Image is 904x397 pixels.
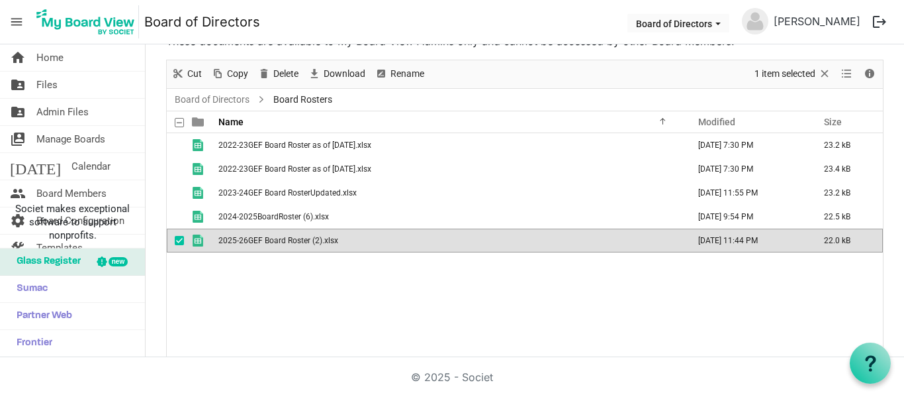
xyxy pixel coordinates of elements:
td: 22.0 kB is template cell column header Size [810,229,883,253]
span: Partner Web [10,303,72,329]
td: is template cell column header type [184,229,214,253]
a: Board of Directors [144,9,260,35]
span: Copy [226,66,249,82]
td: July 16, 2025 11:44 PM column header Modified [684,229,810,253]
div: Delete [253,60,303,88]
button: Selection [752,66,834,82]
td: is template cell column header type [184,181,214,205]
span: Cut [186,66,203,82]
td: 23.2 kB is template cell column header Size [810,133,883,157]
td: 23.4 kB is template cell column header Size [810,157,883,181]
span: Download [322,66,367,82]
td: 2022-23GEF Board Roster as of August 31 2022.xlsx is template cell column header Name [214,133,684,157]
div: new [109,257,128,266]
td: October 14, 2024 9:54 PM column header Modified [684,205,810,229]
td: checkbox [167,181,184,205]
span: folder_shared [10,99,26,125]
td: 2022-23GEF Board Roster as of January 9 2023.xlsx is template cell column header Name [214,157,684,181]
span: home [10,44,26,71]
div: Details [858,60,881,88]
span: Admin Files [36,99,89,125]
td: 2023-24GEF Board RosterUpdated.xlsx is template cell column header Name [214,181,684,205]
td: November 13, 2023 11:55 PM column header Modified [684,181,810,205]
span: Glass Register [10,249,81,275]
div: View [836,60,858,88]
td: is template cell column header type [184,157,214,181]
td: 23.2 kB is template cell column header Size [810,181,883,205]
td: 22.5 kB is template cell column header Size [810,205,883,229]
span: Calendar [71,153,111,180]
span: 2022-23GEF Board Roster as of [DATE].xlsx [218,164,371,174]
span: 1 item selected [753,66,817,82]
div: Copy [206,60,253,88]
span: Board Rosters [271,91,335,108]
button: logout [866,8,893,36]
button: Delete [255,66,301,82]
button: View dropdownbutton [838,66,854,82]
span: Home [36,44,64,71]
a: Board of Directors [172,91,252,108]
div: Download [303,60,370,88]
span: [DATE] [10,153,61,180]
td: checkbox [167,157,184,181]
td: January 16, 2023 7:30 PM column header Modified [684,133,810,157]
td: 2024-2025BoardRoster (6).xlsx is template cell column header Name [214,205,684,229]
span: 2023-24GEF Board RosterUpdated.xlsx [218,188,357,198]
span: Board Members [36,180,107,207]
span: 2024-2025BoardRoster (6).xlsx [218,212,329,221]
span: people [10,180,26,207]
img: My Board View Logo [32,5,139,38]
td: checkbox [167,133,184,157]
img: no-profile-picture.svg [742,8,768,34]
td: January 16, 2023 7:30 PM column header Modified [684,157,810,181]
span: folder_shared [10,72,26,98]
span: Societ makes exceptional software to support nonprofits. [6,202,139,242]
span: Files [36,72,58,98]
span: Size [824,117,842,127]
span: Name [218,117,244,127]
span: Rename [389,66,426,82]
td: is template cell column header type [184,133,214,157]
span: Sumac [10,276,48,302]
button: Copy [209,66,251,82]
a: [PERSON_NAME] [768,8,866,34]
td: is template cell column header type [184,205,214,229]
span: Frontier [10,330,52,357]
button: Board of Directors dropdownbutton [627,14,729,32]
button: Rename [373,66,427,82]
span: Modified [698,117,735,127]
a: © 2025 - Societ [411,370,493,384]
td: checkbox [167,205,184,229]
a: My Board View Logo [32,5,144,38]
div: Rename [370,60,429,88]
button: Download [306,66,368,82]
span: menu [4,9,29,34]
span: 2025-26GEF Board Roster (2).xlsx [218,236,338,245]
span: switch_account [10,126,26,152]
td: 2025-26GEF Board Roster (2).xlsx is template cell column header Name [214,229,684,253]
button: Cut [169,66,204,82]
button: Details [861,66,879,82]
span: Delete [272,66,300,82]
span: Manage Boards [36,126,105,152]
td: checkbox [167,229,184,253]
span: 2022-23GEF Board Roster as of [DATE].xlsx [218,141,371,150]
div: Cut [167,60,206,88]
div: Clear selection [750,60,836,88]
